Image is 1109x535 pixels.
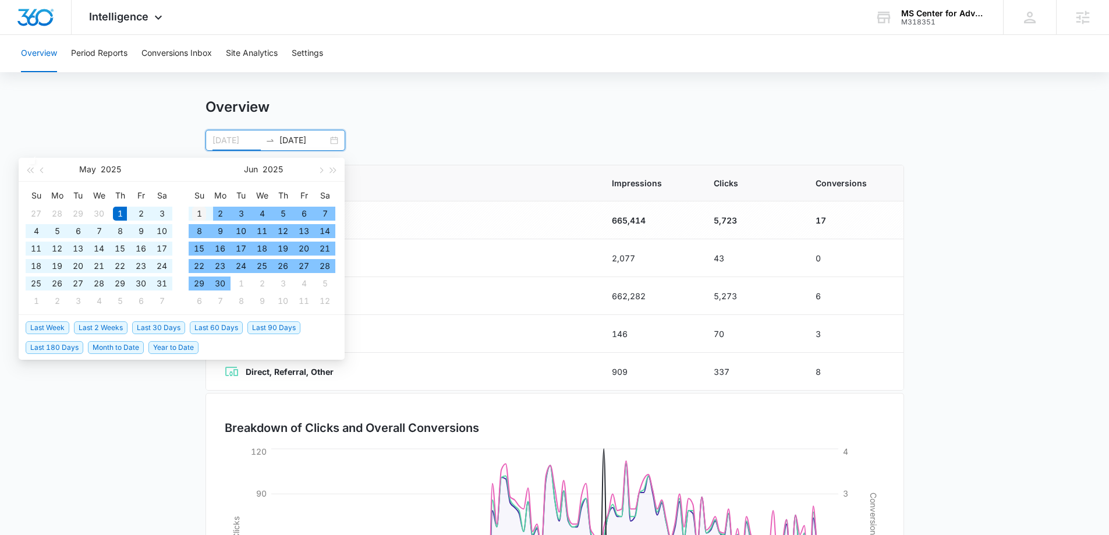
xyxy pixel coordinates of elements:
span: Month to Date [88,341,144,354]
button: 2025 [263,158,283,181]
th: Sa [314,186,335,205]
td: 2025-06-21 [314,240,335,257]
td: 2025-06-06 [293,205,314,222]
td: 2025-07-07 [210,292,231,310]
div: account name [901,9,986,18]
div: 5 [113,294,127,308]
td: 2025-06-07 [151,292,172,310]
button: May [79,158,96,181]
td: 2025-05-27 [68,275,88,292]
td: 2025-06-19 [272,240,293,257]
div: 7 [92,224,106,238]
td: 2025-04-29 [68,205,88,222]
td: 2025-05-05 [47,222,68,240]
div: 9 [134,224,148,238]
div: 12 [276,224,290,238]
td: 70 [700,315,802,353]
td: 2025-05-20 [68,257,88,275]
td: 665,414 [598,201,700,239]
tspan: 90 [256,488,267,498]
div: 23 [134,259,148,273]
div: 17 [155,242,169,256]
td: 2025-07-02 [251,275,272,292]
tspan: 4 [843,447,848,456]
td: 2025-06-03 [231,205,251,222]
div: 7 [213,294,227,308]
td: 2025-06-29 [189,275,210,292]
td: 2025-05-24 [151,257,172,275]
td: 2025-05-19 [47,257,68,275]
input: Start date [212,134,261,147]
div: account id [901,18,986,26]
span: Last Week [26,321,69,334]
div: 4 [92,294,106,308]
button: Conversions Inbox [141,35,212,72]
td: 2025-05-31 [151,275,172,292]
th: We [251,186,272,205]
td: 2025-05-16 [130,240,151,257]
div: 29 [113,277,127,290]
div: 15 [113,242,127,256]
td: 2025-06-02 [47,292,68,310]
span: Last 90 Days [247,321,300,334]
span: Last 2 Weeks [74,321,127,334]
div: 27 [297,259,311,273]
td: 337 [700,353,802,391]
div: 9 [255,294,269,308]
div: 10 [234,224,248,238]
div: 28 [50,207,64,221]
td: 43 [700,239,802,277]
td: 2025-06-03 [68,292,88,310]
div: 19 [50,259,64,273]
td: 2025-06-22 [189,257,210,275]
td: 2025-06-20 [293,240,314,257]
td: 2025-06-04 [88,292,109,310]
div: 9 [213,224,227,238]
div: 8 [192,224,206,238]
input: End date [279,134,328,147]
div: 16 [134,242,148,256]
td: 662,282 [598,277,700,315]
td: 2025-06-27 [293,257,314,275]
td: 909 [598,353,700,391]
td: 2025-05-13 [68,240,88,257]
div: 26 [276,259,290,273]
th: We [88,186,109,205]
div: 17 [234,242,248,256]
th: Tu [231,186,251,205]
td: 2025-07-05 [314,275,335,292]
td: 2025-06-16 [210,240,231,257]
td: 2025-05-28 [88,275,109,292]
td: 2025-06-02 [210,205,231,222]
td: 2025-06-10 [231,222,251,240]
td: 2025-06-30 [210,275,231,292]
span: Impressions [612,177,686,189]
div: 25 [29,277,43,290]
div: 6 [134,294,148,308]
button: Settings [292,35,323,72]
td: 2025-06-05 [272,205,293,222]
div: 4 [297,277,311,290]
button: Site Analytics [226,35,278,72]
td: 2025-07-11 [293,292,314,310]
th: Su [189,186,210,205]
td: 2025-05-12 [47,240,68,257]
th: Fr [130,186,151,205]
div: 10 [276,294,290,308]
div: 28 [92,277,106,290]
div: 22 [192,259,206,273]
th: Su [26,186,47,205]
div: 6 [71,224,85,238]
span: Year to Date [148,341,199,354]
span: to [265,136,275,145]
td: 2025-05-01 [109,205,130,222]
h1: Overview [205,98,270,116]
td: 2025-07-06 [189,292,210,310]
td: 2025-06-01 [26,292,47,310]
td: 2025-05-04 [26,222,47,240]
div: 7 [155,294,169,308]
div: 1 [29,294,43,308]
div: 6 [297,207,311,221]
th: Mo [210,186,231,205]
td: 2025-06-12 [272,222,293,240]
